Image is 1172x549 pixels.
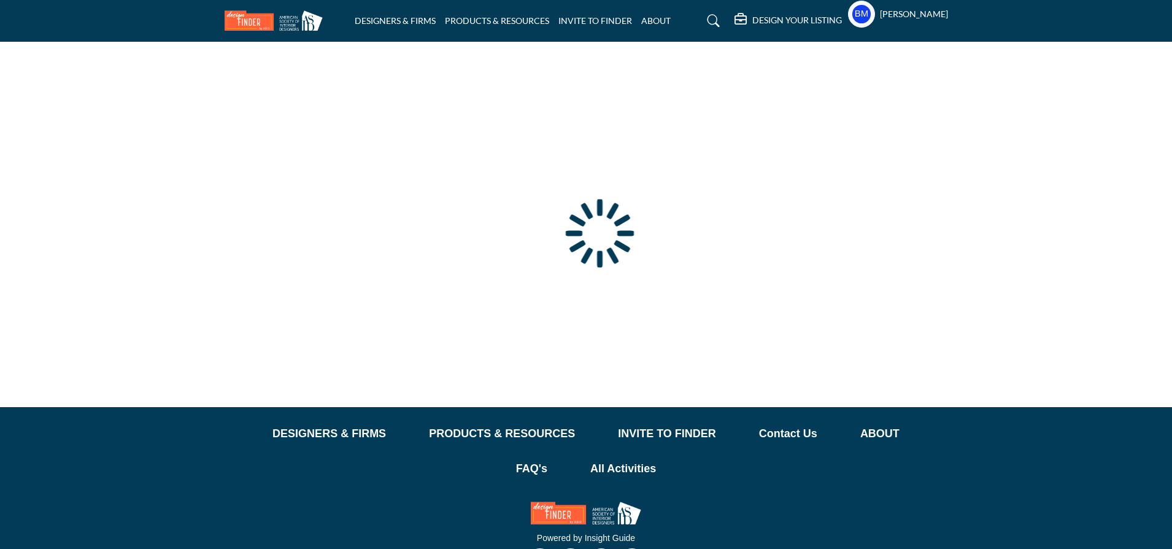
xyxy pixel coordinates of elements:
a: ABOUT [641,15,671,26]
a: Powered by Insight Guide [537,533,635,543]
a: Search [695,11,728,31]
div: DESIGN YOUR LISTING [734,14,842,28]
a: PRODUCTS & RESOURCES [429,426,575,442]
img: Site Logo [225,10,329,31]
a: FAQ's [516,461,547,477]
h5: DESIGN YOUR LISTING [752,15,842,26]
a: INVITE TO FINDER [558,15,632,26]
a: All Activities [590,461,656,477]
h5: [PERSON_NAME] [880,8,948,20]
a: PRODUCTS & RESOURCES [445,15,549,26]
img: No Site Logo [531,502,641,524]
a: Contact Us [759,426,817,442]
button: Show hide supplier dropdown [848,1,875,28]
a: INVITE TO FINDER [618,426,716,442]
a: DESIGNERS & FIRMS [355,15,436,26]
a: ABOUT [860,426,900,442]
a: DESIGNERS & FIRMS [272,426,386,442]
